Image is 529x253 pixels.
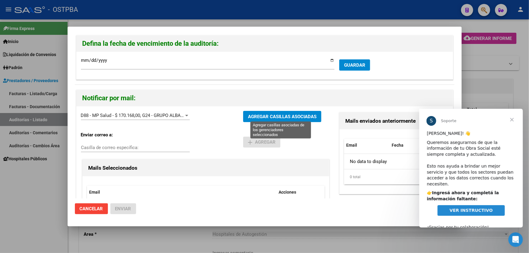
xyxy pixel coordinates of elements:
span: D88 - MP Salud - $ 170.168,00, G24 - GRUPO ALBA SALUD S.A. - $ 48.439,00, M24 - MGN SALUD ( ORIGI... [81,113,525,118]
button: Agregar [243,137,280,148]
span: GUARDAR [344,62,365,68]
span: Acciones [279,190,296,195]
span: Cancelar [80,206,103,211]
div: No data to display [344,154,435,169]
div: 0 total [344,169,435,185]
iframe: Intercom live chat [508,232,523,247]
button: Cancelar [75,203,108,214]
h2: Notificar por mail: [82,92,447,104]
span: AGREGAR CASILLAS ASOCIADAS [248,114,316,119]
h3: Mails Seleccionados [89,164,323,172]
button: GUARDAR [339,59,370,71]
datatable-header-cell: Fecha [390,139,435,152]
h3: Mails enviados anteriormente [346,117,433,125]
span: Email [347,143,357,148]
iframe: Intercom live chat mensaje [419,109,523,228]
div: ¡Gracias por tu colaboración! ​ [8,110,96,128]
button: AGREGAR CASILLAS ASOCIADAS [243,111,321,122]
span: Email [89,190,100,195]
span: Enviar [115,206,131,211]
datatable-header-cell: Acciones [276,186,322,199]
h2: Defina la fecha de vencimiento de la auditoría: [82,38,447,49]
button: Enviar [110,203,136,214]
p: Enviar correo a: [81,131,128,138]
mat-icon: add [246,139,254,146]
datatable-header-cell: Email [344,139,390,152]
datatable-header-cell: Email [87,186,276,199]
span: Agregar [248,139,276,145]
span: Fecha [392,143,404,148]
